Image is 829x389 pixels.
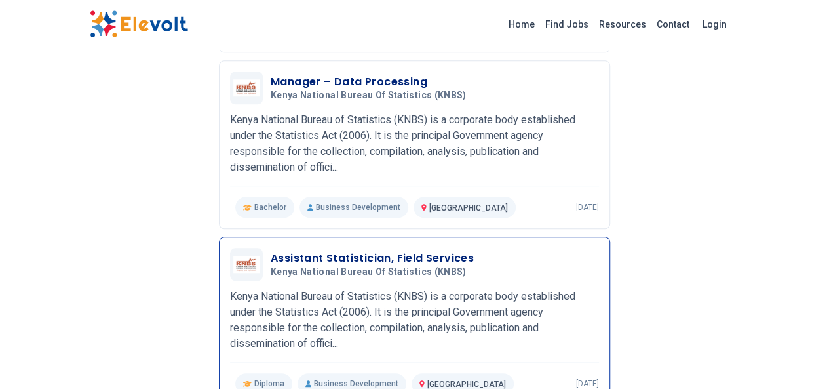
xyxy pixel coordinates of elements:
p: Kenya National Bureau of Statistics (KNBS) is a corporate body established under the Statistics A... [230,112,599,175]
span: Bachelor [254,202,286,213]
a: Home [503,14,540,35]
p: Kenya National Bureau of Statistics (KNBS) is a corporate body established under the Statistics A... [230,289,599,352]
a: Kenya National Bureau of Statistics (KNBS)Manager – Data ProcessingKenya National Bureau of Stati... [230,72,599,218]
h3: Manager – Data Processing [271,74,472,90]
img: Kenya National Bureau of Statistics (KNBS) [233,79,260,97]
span: [GEOGRAPHIC_DATA] [427,380,506,389]
span: Diploma [254,379,284,389]
a: Find Jobs [540,14,594,35]
p: [DATE] [576,202,599,213]
span: Kenya National Bureau of Statistics (KNBS) [271,266,467,278]
h3: Assistant Statistician, Field Services [271,251,474,266]
a: Resources [594,14,651,35]
span: Kenya National Bureau of Statistics (KNBS) [271,90,467,102]
a: Contact [651,14,695,35]
a: Login [695,11,735,37]
iframe: Chat Widget [763,326,829,389]
p: Business Development [299,197,408,218]
span: [GEOGRAPHIC_DATA] [429,203,508,213]
img: Elevolt [90,10,188,38]
img: Kenya National Bureau of Statistics (KNBS) [233,256,260,274]
p: [DATE] [576,379,599,389]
